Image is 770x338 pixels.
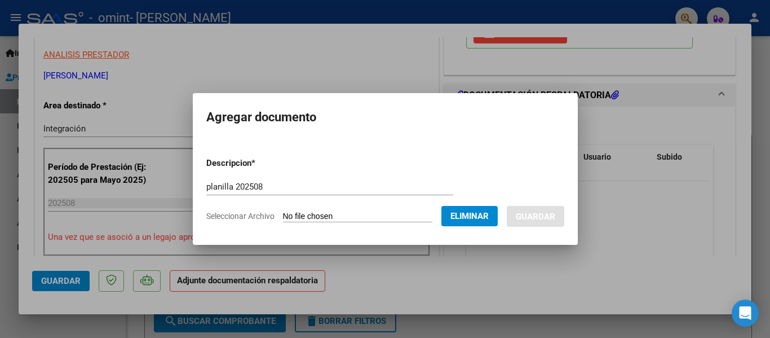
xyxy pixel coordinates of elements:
[732,300,759,327] div: Open Intercom Messenger
[206,107,564,128] h2: Agregar documento
[516,212,555,222] span: Guardar
[507,206,564,227] button: Guardar
[206,157,314,170] p: Descripcion
[441,206,498,226] button: Eliminar
[450,211,489,221] span: Eliminar
[206,212,275,221] span: Seleccionar Archivo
